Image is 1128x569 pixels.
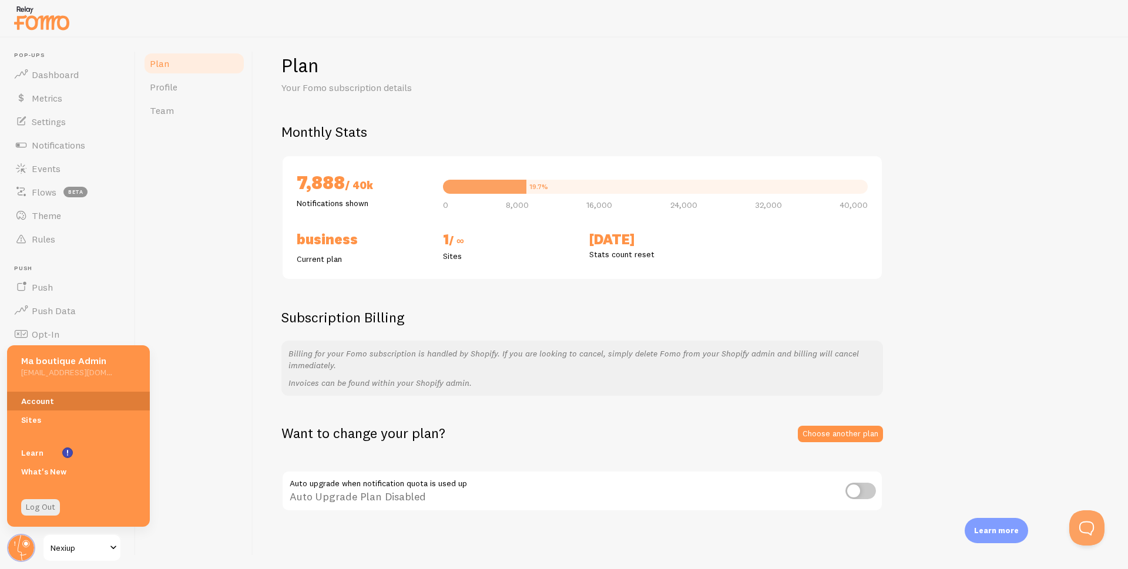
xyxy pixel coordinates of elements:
a: Flows beta [7,180,128,204]
div: Auto Upgrade Plan Disabled [281,470,883,513]
h2: Want to change your plan? [281,424,445,442]
span: Nexiup [51,541,106,555]
a: Nexiup [42,534,122,562]
span: 32,000 [755,201,782,209]
p: Current plan [297,253,429,265]
a: Events [7,157,128,180]
span: 8,000 [506,201,529,209]
a: Push [7,275,128,299]
span: Rules [32,233,55,245]
p: Sites [443,250,575,262]
a: Sites [7,410,150,429]
span: Metrics [32,92,62,104]
span: Push [32,281,53,293]
a: Learn [7,443,150,462]
a: Theme [7,204,128,227]
a: Notifications [7,133,128,157]
span: Team [150,105,174,116]
span: Profile [150,81,177,93]
a: Rules [7,227,128,251]
p: Stats count reset [589,248,721,260]
span: Pop-ups [14,52,128,59]
a: What's New [7,462,150,481]
a: Profile [143,75,246,99]
a: Push Data [7,299,128,322]
span: 24,000 [670,201,697,209]
h5: Ma boutique Admin [21,355,112,367]
span: Push [14,265,128,272]
p: Learn more [974,525,1019,536]
span: 0 [443,201,448,209]
a: Team [143,99,246,122]
span: Notifications [32,139,85,151]
a: Dashboard [7,63,128,86]
h1: Plan [281,53,1100,78]
h2: Business [297,230,429,248]
a: Account [7,392,150,410]
h2: Monthly Stats [281,123,1100,141]
p: Notifications shown [297,197,429,209]
div: Learn more [965,518,1028,543]
a: Choose another plan [798,426,883,442]
p: Invoices can be found within your Shopify admin. [288,377,876,389]
span: Push Data [32,305,76,317]
span: Dashboard [32,69,79,80]
a: Opt-In [7,322,128,346]
iframe: Help Scout Beacon - Open [1069,510,1104,546]
span: Plan [150,58,169,69]
span: Settings [32,116,66,127]
h2: 1 [443,230,575,250]
h2: 7,888 [297,170,429,197]
img: fomo-relay-logo-orange.svg [12,3,71,33]
h2: Subscription Billing [281,308,883,326]
span: 40,000 [840,201,868,209]
span: beta [63,187,88,197]
h5: [EMAIL_ADDRESS][DOMAIN_NAME] [21,367,112,378]
span: Flows [32,186,56,198]
a: Settings [7,110,128,133]
p: Your Fomo subscription details [281,81,563,95]
div: 19.7% [529,183,548,190]
h2: [DATE] [589,230,721,248]
span: / 40k [345,179,373,192]
a: Log Out [21,499,60,516]
a: Plan [143,52,246,75]
svg: <p>Watch New Feature Tutorials!</p> [62,447,73,458]
span: / ∞ [449,234,464,247]
a: Metrics [7,86,128,110]
span: 16,000 [586,201,612,209]
p: Billing for your Fomo subscription is handled by Shopify. If you are looking to cancel, simply de... [288,348,876,371]
span: Opt-In [32,328,59,340]
span: Events [32,163,61,174]
span: Theme [32,210,61,221]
